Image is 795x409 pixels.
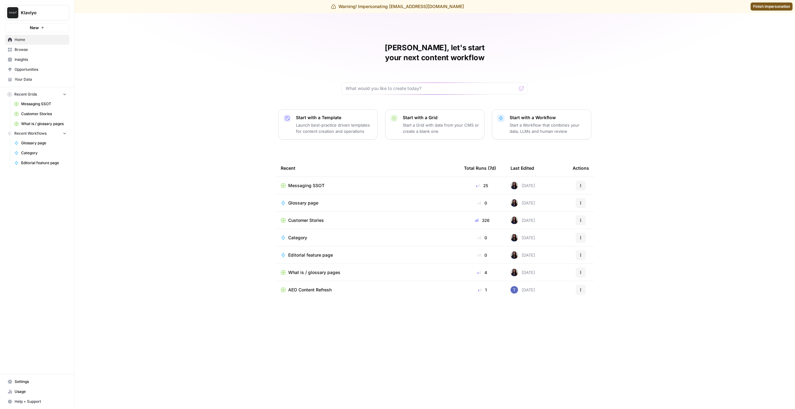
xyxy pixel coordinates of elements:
[5,397,69,407] button: Help + Support
[464,200,501,206] div: 0
[511,286,535,294] div: [DATE]
[511,234,518,241] img: rox323kbkgutb4wcij4krxobkpon
[30,25,39,31] span: New
[511,182,535,189] div: [DATE]
[15,77,66,82] span: Your Data
[21,160,66,166] span: Editorial feature page
[511,199,518,207] img: rox323kbkgutb4wcij4krxobkpon
[511,182,518,189] img: rox323kbkgutb4wcij4krxobkpon
[403,115,479,121] p: Start with a Grid
[464,252,501,258] div: 0
[14,92,37,97] span: Recent Grids
[464,235,501,241] div: 0
[11,148,69,158] a: Category
[288,269,340,276] span: What is / glossary pages
[15,47,66,52] span: Browse
[281,160,454,177] div: Recent
[342,43,528,63] h1: [PERSON_NAME], let's start your next content workflow
[281,235,454,241] a: Category
[492,109,591,140] button: Start with a WorkflowStart a Workflow that combines your data, LLMs and human review
[511,251,535,259] div: [DATE]
[5,5,69,20] button: Workspace: Klaviyo
[21,111,66,117] span: Customer Stories
[15,399,66,404] span: Help + Support
[5,35,69,45] a: Home
[511,286,518,294] img: x8yczxid6s1iziywf4pp8m9fenlh
[11,99,69,109] a: Messaging SSOT
[464,217,501,223] div: 326
[21,140,66,146] span: Glossary page
[21,150,66,156] span: Category
[331,3,464,10] div: Warning! Impersonating [EMAIL_ADDRESS][DOMAIN_NAME]
[21,10,58,16] span: Klaviyo
[464,287,501,293] div: 1
[15,57,66,62] span: Insights
[5,23,69,32] button: New
[5,129,69,138] button: Recent Workflows
[5,45,69,55] a: Browse
[278,109,378,140] button: Start with a TemplateLaunch best-practice driven templates for content creation and operations
[281,182,454,189] a: Messaging SSOT
[511,234,535,241] div: [DATE]
[511,269,535,276] div: [DATE]
[385,109,484,140] button: Start with a GridStart a Grid with data from your CMS or create a blank one
[753,4,790,9] span: Finish impersonation
[511,217,535,224] div: [DATE]
[511,217,518,224] img: rox323kbkgutb4wcij4krxobkpon
[464,269,501,276] div: 4
[281,200,454,206] a: Glossary page
[288,182,325,189] span: Messaging SSOT
[15,37,66,43] span: Home
[281,287,454,293] a: AEO Content Refresh
[5,387,69,397] a: Usage
[11,109,69,119] a: Customer Stories
[288,217,324,223] span: Customer Stories
[14,131,47,136] span: Recent Workflows
[5,65,69,74] a: Opportunities
[511,199,535,207] div: [DATE]
[281,217,454,223] a: Customer Stories
[403,122,479,134] p: Start a Grid with data from your CMS or create a blank one
[21,121,66,127] span: What is / glossary pages
[5,74,69,84] a: Your Data
[296,122,372,134] p: Launch best-practice driven templates for content creation and operations
[11,138,69,148] a: Glossary page
[288,200,318,206] span: Glossary page
[464,160,496,177] div: Total Runs (7d)
[464,182,501,189] div: 25
[5,377,69,387] a: Settings
[15,379,66,384] span: Settings
[511,160,534,177] div: Last Edited
[7,7,18,18] img: Klaviyo Logo
[511,251,518,259] img: rox323kbkgutb4wcij4krxobkpon
[288,252,333,258] span: Editorial feature page
[15,67,66,72] span: Opportunities
[751,2,793,11] a: Finish impersonation
[281,269,454,276] a: What is / glossary pages
[5,55,69,65] a: Insights
[296,115,372,121] p: Start with a Template
[5,90,69,99] button: Recent Grids
[346,85,516,92] input: What would you like to create today?
[288,235,307,241] span: Category
[281,252,454,258] a: Editorial feature page
[510,122,586,134] p: Start a Workflow that combines your data, LLMs and human review
[510,115,586,121] p: Start with a Workflow
[11,158,69,168] a: Editorial feature page
[573,160,589,177] div: Actions
[21,101,66,107] span: Messaging SSOT
[15,389,66,394] span: Usage
[511,269,518,276] img: rox323kbkgutb4wcij4krxobkpon
[11,119,69,129] a: What is / glossary pages
[288,287,332,293] span: AEO Content Refresh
